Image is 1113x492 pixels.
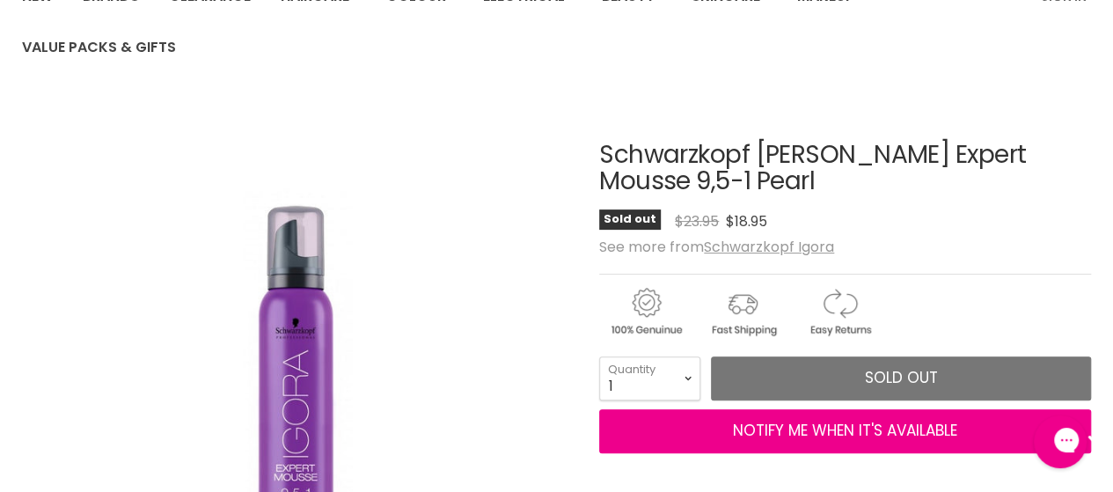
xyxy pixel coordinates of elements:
iframe: Gorgias live chat messenger [1025,409,1095,474]
button: NOTIFY ME WHEN IT'S AVAILABLE [599,409,1091,453]
span: $23.95 [675,211,719,231]
span: See more from [599,237,834,257]
a: Schwarzkopf Igora [704,237,834,257]
span: Sold out [865,367,938,388]
span: Sold out [599,209,661,230]
a: Value Packs & Gifts [9,29,189,66]
h1: Schwarzkopf [PERSON_NAME] Expert Mousse 9,5-1 Pearl [599,142,1091,196]
button: Sold out [711,356,1091,400]
select: Quantity [599,356,700,400]
span: $18.95 [726,211,767,231]
img: genuine.gif [599,285,692,339]
img: shipping.gif [696,285,789,339]
img: returns.gif [793,285,886,339]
